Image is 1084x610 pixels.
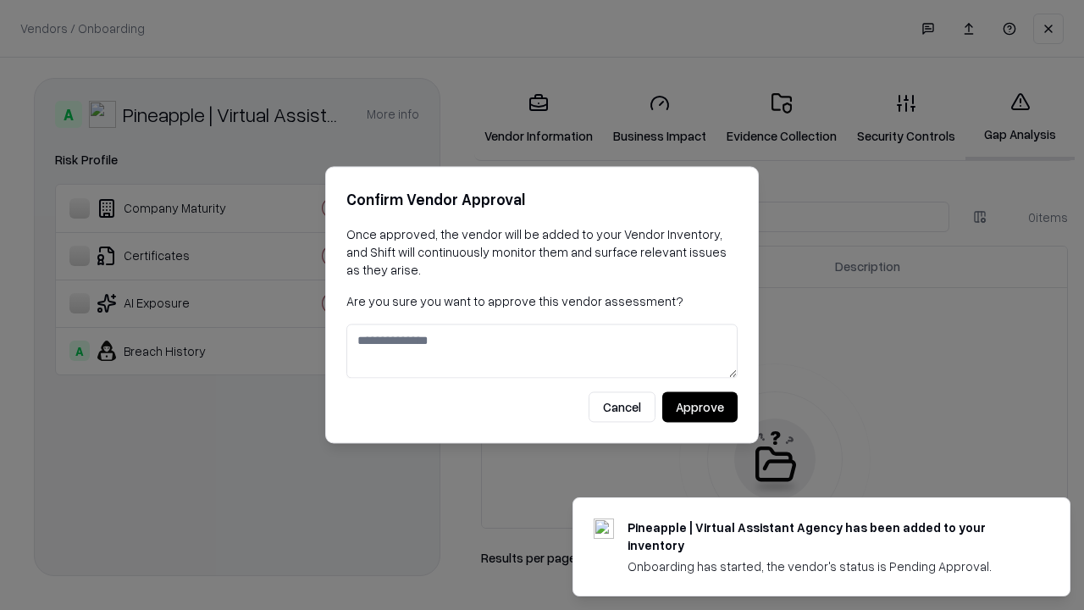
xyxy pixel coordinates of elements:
div: Pineapple | Virtual Assistant Agency has been added to your inventory [628,518,1029,554]
p: Once approved, the vendor will be added to your Vendor Inventory, and Shift will continuously mon... [346,225,738,279]
p: Are you sure you want to approve this vendor assessment? [346,292,738,310]
img: trypineapple.com [594,518,614,539]
button: Cancel [589,392,655,423]
button: Approve [662,392,738,423]
div: Onboarding has started, the vendor's status is Pending Approval. [628,557,1029,575]
h2: Confirm Vendor Approval [346,187,738,212]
